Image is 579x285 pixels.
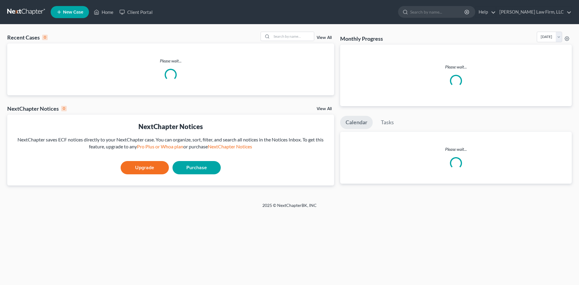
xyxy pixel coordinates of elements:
[272,32,314,41] input: Search by name...
[317,107,332,111] a: View All
[7,58,334,64] p: Please wait...
[91,7,116,17] a: Home
[42,35,48,40] div: 0
[7,34,48,41] div: Recent Cases
[137,144,183,149] a: Pro Plus or Whoa plan
[12,122,329,131] div: NextChapter Notices
[345,64,567,70] p: Please wait...
[340,116,373,129] a: Calendar
[63,10,83,14] span: New Case
[476,7,496,17] a: Help
[317,36,332,40] a: View All
[172,161,221,174] a: Purchase
[410,6,465,17] input: Search by name...
[208,144,252,149] a: NextChapter Notices
[116,7,156,17] a: Client Portal
[12,136,329,150] div: NextChapter saves ECF notices directly to your NextChapter case. You can organize, sort, filter, ...
[118,202,461,213] div: 2025 © NextChapterBK, INC
[496,7,571,17] a: [PERSON_NAME] Law Firm, LLC
[61,106,67,111] div: 0
[340,35,383,42] h3: Monthly Progress
[121,161,169,174] a: Upgrade
[340,146,572,152] p: Please wait...
[7,105,67,112] div: NextChapter Notices
[375,116,399,129] a: Tasks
